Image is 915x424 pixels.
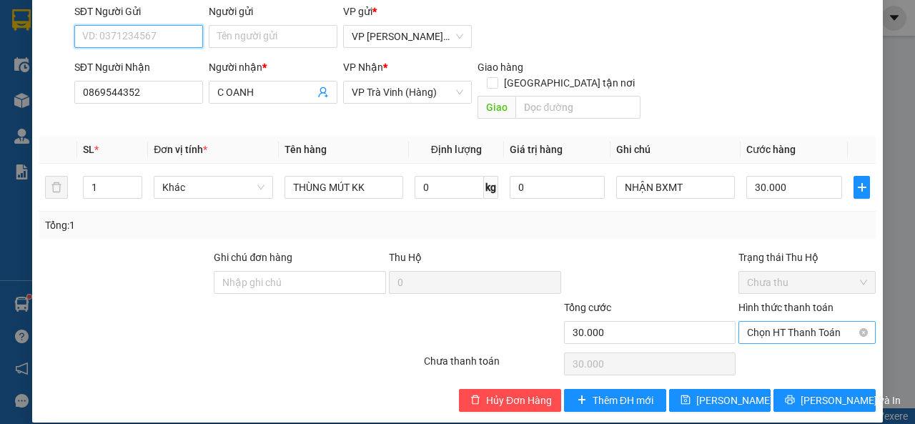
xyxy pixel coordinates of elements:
[478,96,515,119] span: Giao
[616,176,735,199] input: Ghi Chú
[6,77,118,91] span: 0869544352 -
[162,177,264,198] span: Khác
[747,272,867,293] span: Chưa thu
[74,59,203,75] div: SĐT Người Nhận
[6,61,209,75] p: NHẬN:
[747,322,867,343] span: Chọn HT Thanh Toán
[746,144,796,155] span: Cước hàng
[154,144,207,155] span: Đơn vị tính
[470,395,480,406] span: delete
[801,393,901,408] span: [PERSON_NAME] và In
[343,61,383,73] span: VP Nhận
[577,395,587,406] span: plus
[214,271,386,294] input: Ghi chú đơn hàng
[564,389,666,412] button: plusThêm ĐH mới
[317,87,329,98] span: user-add
[854,182,869,193] span: plus
[389,252,422,263] span: Thu Hộ
[209,4,337,19] div: Người gửi
[48,8,166,21] strong: BIÊN NHẬN GỬI HÀNG
[431,144,482,155] span: Định lượng
[510,144,563,155] span: Giá trị hàng
[498,75,640,91] span: [GEOGRAPHIC_DATA] tận nơi
[478,61,523,73] span: Giao hàng
[696,393,811,408] span: [PERSON_NAME] thay đổi
[459,389,561,412] button: deleteHủy Đơn Hàng
[564,302,611,313] span: Tổng cước
[669,389,771,412] button: save[PERSON_NAME] thay đổi
[45,217,355,233] div: Tổng: 1
[681,395,691,406] span: save
[214,252,292,263] label: Ghi chú đơn hàng
[486,393,552,408] span: Hủy Đơn Hàng
[40,61,139,75] span: VP Trà Vinh (Hàng)
[484,176,498,199] span: kg
[6,28,133,55] span: VP [PERSON_NAME] ([GEOGRAPHIC_DATA]) -
[37,93,103,107] span: NHẬN BXMT
[6,93,103,107] span: GIAO:
[738,250,876,265] div: Trạng thái Thu Hộ
[343,4,472,19] div: VP gửi
[422,353,563,378] div: Chưa thanh toán
[74,4,203,19] div: SĐT Người Gửi
[285,144,327,155] span: Tên hàng
[45,176,68,199] button: delete
[352,26,463,47] span: VP Trần Phú (Hàng)
[6,28,209,55] p: GỬI:
[738,302,834,313] label: Hình thức thanh toán
[209,59,337,75] div: Người nhận
[773,389,876,412] button: printer[PERSON_NAME] và In
[352,82,463,103] span: VP Trà Vinh (Hàng)
[785,395,795,406] span: printer
[859,328,868,337] span: close-circle
[76,77,118,91] span: C OANH
[83,144,94,155] span: SL
[610,136,741,164] th: Ghi chú
[285,176,403,199] input: VD: Bàn, Ghế
[593,393,653,408] span: Thêm ĐH mới
[854,176,870,199] button: plus
[515,96,640,119] input: Dọc đường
